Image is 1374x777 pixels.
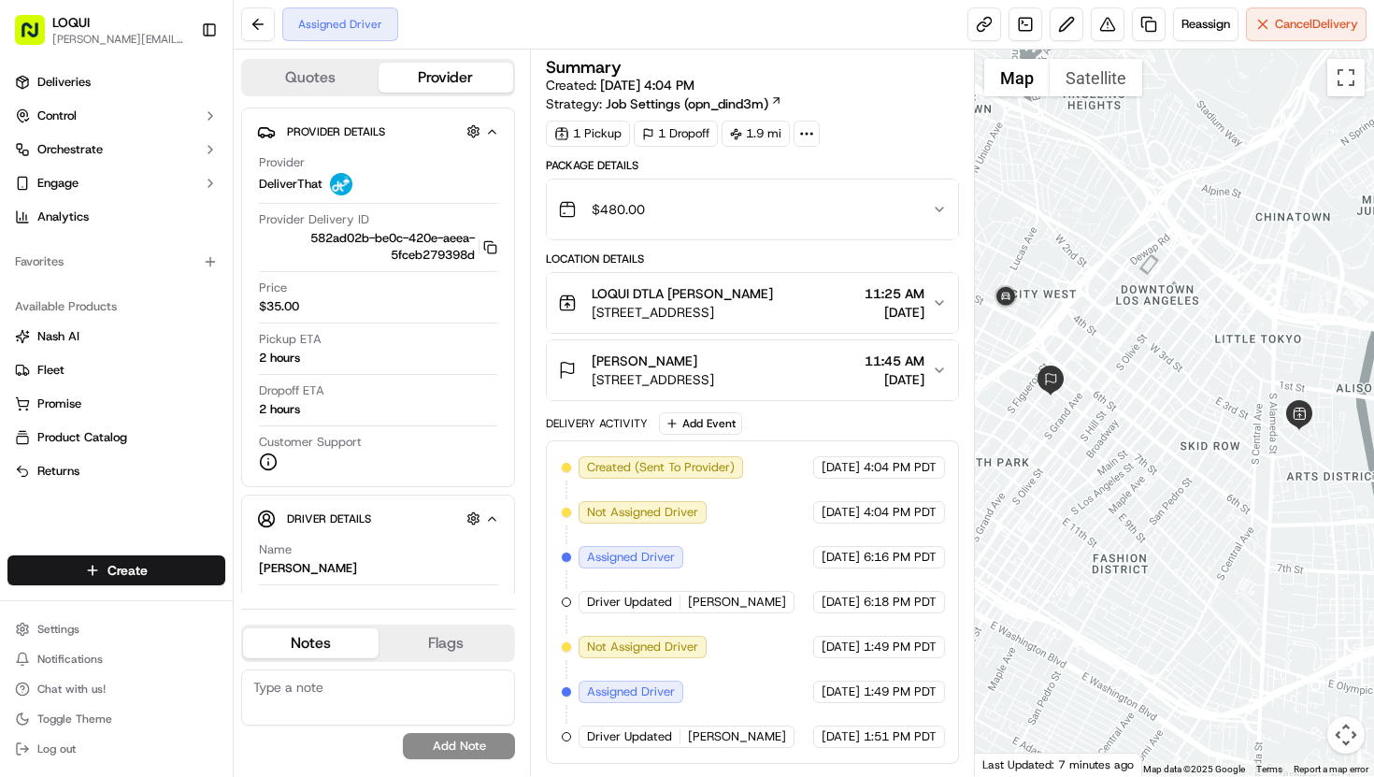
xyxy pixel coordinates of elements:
button: Flags [379,628,514,658]
div: Favorites [7,247,225,277]
span: Created: [546,76,694,94]
span: [STREET_ADDRESS] [592,303,773,322]
button: Nash AI [7,322,225,352]
span: [PERSON_NAME] [688,728,786,745]
span: Settings [37,622,79,637]
span: Assigned Driver [587,549,675,566]
a: Returns [15,463,218,480]
span: 11:25 AM [865,284,924,303]
span: Dropoff ETA [259,382,324,399]
button: Reassign [1173,7,1238,41]
span: Map data ©2025 Google [1143,764,1245,774]
img: Google [980,752,1041,776]
button: Fleet [7,355,225,385]
span: Driver Details [287,511,371,526]
div: Package Details [546,158,959,173]
button: Create [7,555,225,585]
button: Quotes [243,63,379,93]
button: Show satellite imagery [1050,59,1142,96]
button: LOQUI DTLA [PERSON_NAME][STREET_ADDRESS]11:25 AM[DATE] [547,273,958,333]
span: Control [37,108,77,124]
span: 1:49 PM PDT [864,639,937,655]
span: Driver Updated [587,728,672,745]
button: Chat with us! [7,676,225,702]
span: Created (Sent To Provider) [587,459,735,476]
img: profile_deliverthat_partner.png [330,173,352,195]
div: Strategy: [546,94,782,113]
div: Delivery Activity [546,416,648,431]
button: Notes [243,628,379,658]
span: Job Settings (opn_dind3m) [606,94,768,113]
button: Add Event [659,412,742,435]
a: Nash AI [15,328,218,345]
span: 4:04 PM PDT [864,459,937,476]
a: Fleet [15,362,218,379]
span: Phone Number [259,593,341,610]
a: Terms (opens in new tab) [1256,764,1282,774]
button: Provider [379,63,514,93]
span: Price [259,280,287,296]
span: [DATE] [822,594,860,611]
span: [PERSON_NAME] [688,594,786,611]
div: 2 hours [259,350,300,367]
span: Name [259,541,292,558]
a: Job Settings (opn_dind3m) [606,94,782,113]
span: Chat with us! [37,682,106,697]
span: Provider [259,154,305,171]
button: Engage [7,168,225,198]
span: $35.00 [259,298,299,315]
div: [PERSON_NAME] [259,560,357,577]
span: Provider Delivery ID [259,211,369,228]
span: Driver Updated [587,594,672,611]
span: LOQUI [52,13,90,32]
button: Returns [7,456,225,486]
span: Customer Support [259,434,362,451]
span: 1:51 PM PDT [864,728,937,745]
button: Log out [7,736,225,762]
span: [DATE] [865,370,924,389]
a: Product Catalog [15,429,218,446]
span: Not Assigned Driver [587,504,698,521]
span: Engage [37,175,79,192]
span: Returns [37,463,79,480]
button: Settings [7,616,225,642]
button: LOQUI[PERSON_NAME][EMAIL_ADDRESS][DOMAIN_NAME] [7,7,193,52]
span: 6:18 PM PDT [864,594,937,611]
span: Nash AI [37,328,79,345]
button: [PERSON_NAME][STREET_ADDRESS]11:45 AM[DATE] [547,340,958,400]
span: [DATE] [822,728,860,745]
span: $480.00 [592,200,645,219]
span: [PERSON_NAME] [592,352,697,370]
div: 2 hours [259,401,300,418]
span: [STREET_ADDRESS] [592,370,714,389]
button: CancelDelivery [1246,7,1367,41]
span: Promise [37,396,81,412]
button: $480.00 [547,180,958,239]
button: Map camera controls [1327,716,1365,754]
span: [DATE] [822,639,860,655]
button: Control [7,101,225,131]
button: Orchestrate [7,135,225,165]
span: LOQUI DTLA [PERSON_NAME] [592,284,773,303]
span: [DATE] [822,683,860,700]
a: Open this area in Google Maps (opens a new window) [980,752,1041,776]
span: DeliverThat [259,176,322,193]
span: [DATE] [865,303,924,322]
button: [PERSON_NAME][EMAIL_ADDRESS][DOMAIN_NAME] [52,32,186,47]
a: Deliveries [7,67,225,97]
button: Show street map [984,59,1050,96]
button: Toggle fullscreen view [1327,59,1365,96]
button: Driver Details [257,503,499,534]
div: 1 Pickup [546,121,630,147]
button: 582ad02b-be0c-420e-aeea-5fceb279398d [259,230,497,264]
button: Notifications [7,646,225,672]
span: [DATE] [822,504,860,521]
span: 11:45 AM [865,352,924,370]
span: Toggle Theme [37,712,112,727]
button: Provider Details [257,116,499,147]
span: Reassign [1181,16,1230,33]
div: 1.9 mi [722,121,790,147]
span: Notifications [37,652,103,667]
button: Toggle Theme [7,706,225,732]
